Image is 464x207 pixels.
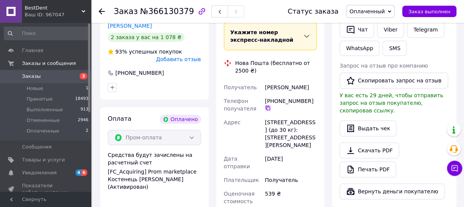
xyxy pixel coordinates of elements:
[340,22,374,38] button: Чат
[86,85,88,92] span: 1
[340,92,443,114] span: У вас есть 29 дней, чтобы отправить запрос на отзыв покупателю, скопировав ссылку.
[22,169,57,176] span: Уведомления
[407,22,444,38] a: Telegram
[115,69,165,77] div: [PHONE_NUMBER]
[115,49,127,55] span: 93%
[114,7,138,16] span: Заказ
[4,27,89,40] input: Поиск
[25,11,91,18] div: Ваш ID: 967047
[81,169,87,176] span: 6
[263,173,318,187] div: Получатель
[78,117,88,124] span: 2946
[140,7,194,16] span: №366130379
[160,115,201,124] div: Оплачено
[224,156,250,169] span: Дата отправки
[80,106,88,113] span: 913
[25,5,82,11] span: BestDent
[224,98,256,112] span: Телефон получателя
[75,96,88,103] span: 18493
[224,119,241,125] span: Адрес
[265,97,317,111] div: [PHONE_NUMBER]
[22,156,65,163] span: Товары и услуги
[22,47,43,54] span: Главная
[340,183,445,199] button: Вернуть деньги покупателю
[230,29,293,43] span: Укажите номер экспресс-накладной
[99,8,105,15] div: Вернуться назад
[340,41,379,56] a: WhatsApp
[233,59,319,74] div: Нова Пошта (бесплатно от 2500 ₴)
[75,169,82,176] span: 4
[288,8,338,15] div: Статус заказа
[22,73,41,80] span: Заказы
[402,6,456,17] button: Заказ выполнен
[108,33,184,42] div: 2 заказа у вас на 1 078 ₴
[447,161,462,176] button: Чат с покупателем
[108,168,201,191] div: [FC_Acquiring] Prom marketplace Костенець [PERSON_NAME] (Активирован)
[224,191,255,204] span: Оценочная стоимость
[377,22,404,38] a: Viber
[349,8,385,14] span: Оплаченный
[340,142,399,158] a: Скачать PDF
[224,177,259,183] span: Плательщик
[22,60,76,67] span: Заказы и сообщения
[340,120,396,136] button: Выдать чек
[263,115,318,152] div: [STREET_ADDRESS] (до 30 кг): [STREET_ADDRESS][PERSON_NAME]
[224,84,257,90] span: Получатель
[22,182,70,196] span: Показатели работы компании
[108,48,182,55] div: успешных покупок
[108,115,131,122] span: Оплата
[263,81,318,94] div: [PERSON_NAME]
[108,23,152,29] a: [PERSON_NAME]
[27,117,60,124] span: Отмененные
[80,73,87,79] span: 3
[408,9,450,14] span: Заказ выполнен
[27,96,53,103] span: Принятые
[263,152,318,173] div: [DATE]
[27,85,43,92] span: Новые
[27,128,59,134] span: Оплаченные
[340,73,448,88] button: Скопировать запрос на отзыв
[340,63,428,69] span: Запрос на отзыв про компанию
[22,144,52,150] span: Сообщения
[340,161,396,177] a: Печать PDF
[27,106,63,113] span: Выполненные
[156,56,201,62] span: Добавить отзыв
[108,151,201,191] div: Средства будут зачислены на расчетный счет
[86,128,88,134] span: 2
[382,41,407,56] button: SMS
